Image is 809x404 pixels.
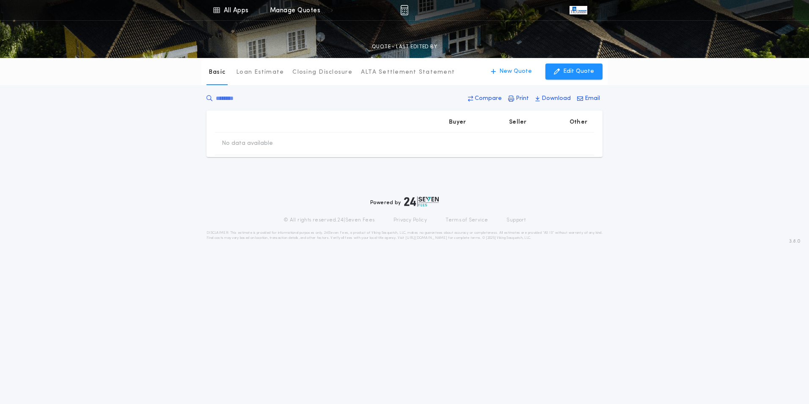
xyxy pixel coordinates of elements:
p: Compare [475,94,502,103]
a: Privacy Policy [393,217,427,224]
p: Loan Estimate [236,68,284,77]
p: Other [570,118,587,127]
img: vs-icon [570,6,587,14]
p: © All rights reserved. 24|Seven Fees [283,217,375,224]
p: Print [516,94,529,103]
a: [URL][DOMAIN_NAME] [405,236,447,240]
button: Download [533,91,573,106]
p: New Quote [499,67,532,76]
p: QUOTE - LAST EDITED BY [372,43,437,51]
p: ALTA Settlement Statement [361,68,455,77]
button: Compare [465,91,504,106]
button: Print [506,91,531,106]
button: New Quote [482,64,540,80]
img: img [400,5,408,15]
a: Support [506,217,526,224]
button: Edit Quote [545,64,603,80]
td: No data available [215,133,280,155]
img: logo [404,196,439,207]
p: DISCLAIMER: This estimate is provided for informational purposes only. 24|Seven Fees, a product o... [206,230,603,241]
div: Powered by [370,196,439,207]
p: Buyer [449,118,466,127]
p: Download [542,94,571,103]
p: Edit Quote [563,67,594,76]
span: 3.8.0 [789,238,801,245]
button: Email [575,91,603,106]
a: Terms of Service [446,217,488,224]
p: Closing Disclosure [292,68,352,77]
p: Seller [509,118,527,127]
p: Basic [209,68,226,77]
p: Email [585,94,600,103]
